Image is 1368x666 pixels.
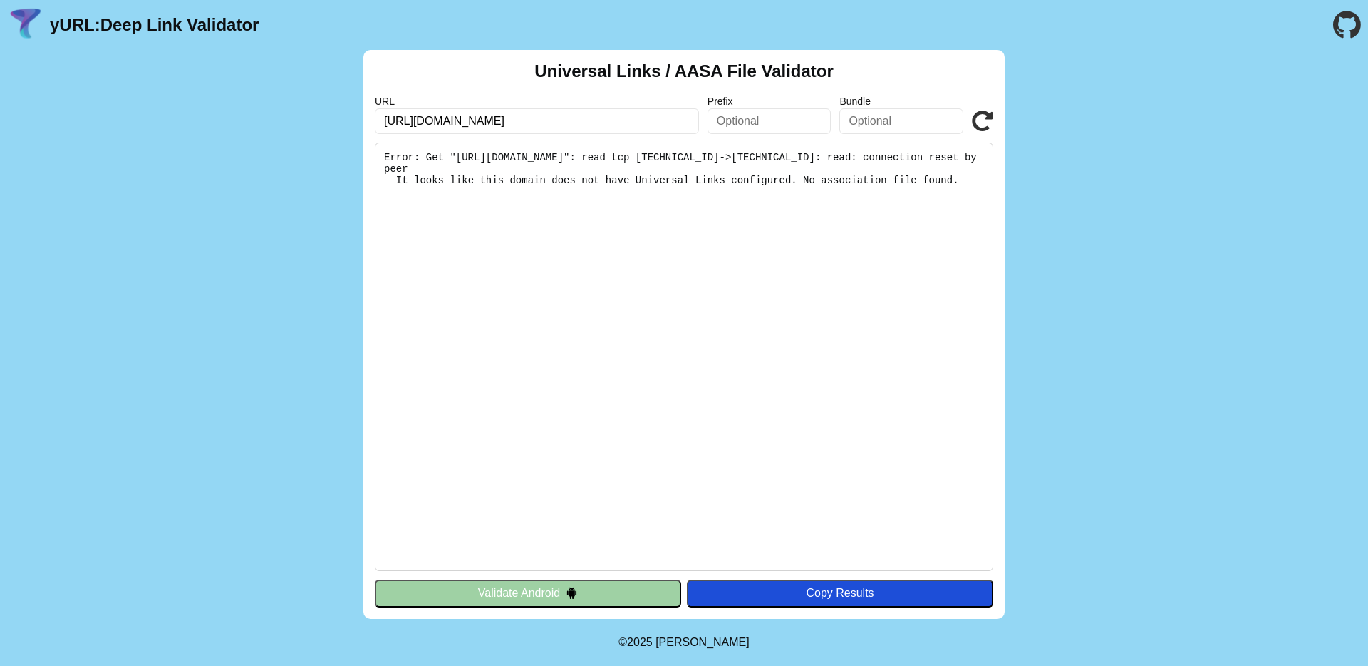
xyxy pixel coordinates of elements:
label: Prefix [708,96,831,107]
img: yURL Logo [7,6,44,43]
input: Optional [839,108,963,134]
label: URL [375,96,699,107]
input: Required [375,108,699,134]
input: Optional [708,108,831,134]
footer: © [618,619,749,666]
label: Bundle [839,96,963,107]
a: yURL:Deep Link Validator [50,15,259,35]
h2: Universal Links / AASA File Validator [534,61,834,81]
button: Validate Android [375,580,681,607]
button: Copy Results [687,580,993,607]
a: Michael Ibragimchayev's Personal Site [655,636,750,648]
img: droidIcon.svg [566,587,578,599]
pre: Error: Get "[URL][DOMAIN_NAME]": read tcp [TECHNICAL_ID]->[TECHNICAL_ID]: read: connection reset ... [375,143,993,571]
div: Copy Results [694,587,986,600]
span: 2025 [627,636,653,648]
